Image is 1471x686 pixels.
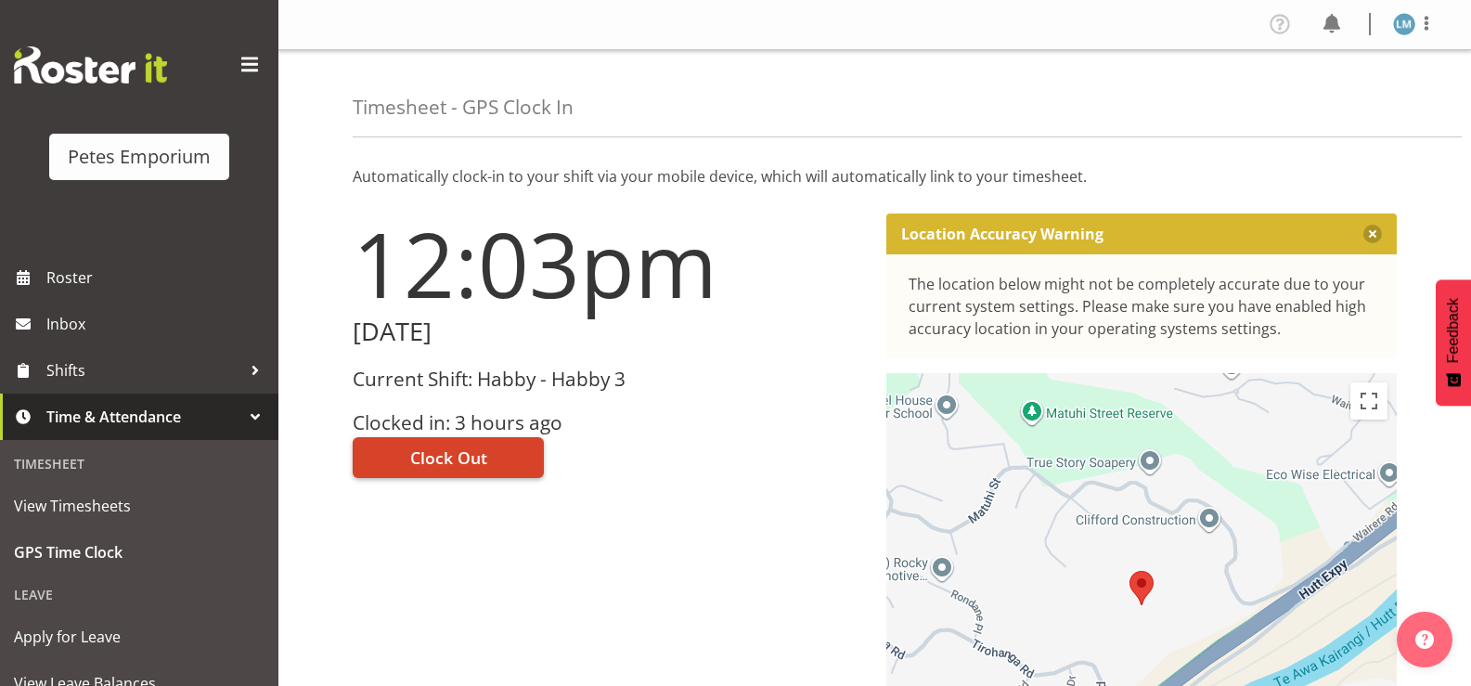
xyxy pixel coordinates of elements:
a: View Timesheets [5,483,274,529]
span: Time & Attendance [46,403,241,431]
div: Timesheet [5,445,274,483]
a: Apply for Leave [5,614,274,660]
button: Clock Out [353,437,544,478]
span: Roster [46,264,269,291]
span: Shifts [46,356,241,384]
h3: Clocked in: 3 hours ago [353,412,864,434]
img: lianne-morete5410.jpg [1393,13,1415,35]
a: GPS Time Clock [5,529,274,576]
span: GPS Time Clock [14,538,265,566]
span: Inbox [46,310,269,338]
h1: 12:03pm [353,214,864,314]
img: Rosterit website logo [14,46,167,84]
h3: Current Shift: Habby - Habby 3 [353,369,864,390]
button: Feedback - Show survey [1436,279,1471,406]
span: Clock Out [410,446,487,470]
p: Location Accuracy Warning [901,225,1103,243]
div: Leave [5,576,274,614]
span: View Timesheets [14,492,265,520]
img: help-xxl-2.png [1415,630,1434,649]
h4: Timesheet - GPS Clock In [353,97,574,118]
p: Automatically clock-in to your shift via your mobile device, which will automatically link to you... [353,165,1397,188]
h2: [DATE] [353,317,864,346]
span: Feedback [1445,298,1462,363]
button: Close message [1363,225,1382,243]
span: Apply for Leave [14,623,265,651]
button: Toggle fullscreen view [1350,382,1387,420]
div: Petes Emporium [68,143,211,171]
div: The location below might not be completely accurate due to your current system settings. Please m... [909,273,1375,340]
